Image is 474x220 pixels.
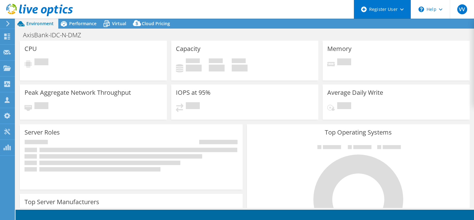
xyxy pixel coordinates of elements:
[34,102,48,111] span: Pending
[186,102,200,111] span: Pending
[232,65,248,71] h4: 0 GiB
[327,45,351,52] h3: Memory
[327,89,383,96] h3: Average Daily Write
[252,129,465,136] h3: Top Operating Systems
[25,45,37,52] h3: CPU
[209,65,225,71] h4: 0 GiB
[25,89,131,96] h3: Peak Aggregate Network Throughput
[176,89,211,96] h3: IOPS at 95%
[34,58,48,67] span: Pending
[418,7,424,12] svg: \n
[337,58,351,67] span: Pending
[176,45,200,52] h3: Capacity
[232,58,246,65] span: Total
[69,21,96,26] span: Performance
[337,102,351,111] span: Pending
[20,32,91,39] h1: AxisBank-IDC-N-DMZ
[25,129,60,136] h3: Server Roles
[25,199,99,205] h3: Top Server Manufacturers
[457,4,467,14] span: VV
[186,58,200,65] span: Used
[186,65,202,71] h4: 0 GiB
[209,58,223,65] span: Free
[112,21,126,26] span: Virtual
[142,21,170,26] span: Cloud Pricing
[26,21,54,26] span: Environment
